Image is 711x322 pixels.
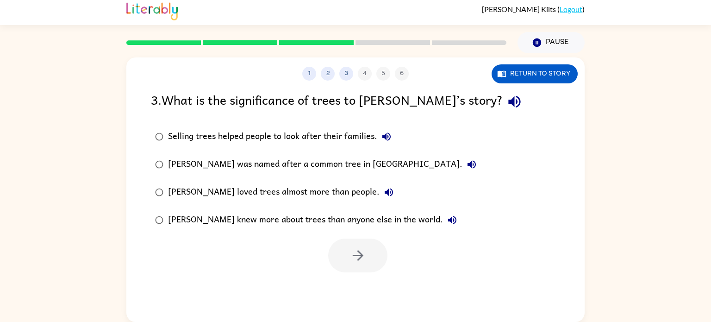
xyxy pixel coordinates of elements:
[380,183,398,202] button: [PERSON_NAME] loved trees almost more than people.
[321,67,335,81] button: 2
[168,211,462,229] div: [PERSON_NAME] knew more about trees than anyone else in the world.
[151,90,560,114] div: 3 . What is the significance of trees to [PERSON_NAME]’s story?
[518,32,585,53] button: Pause
[168,127,396,146] div: Selling trees helped people to look after their families.
[168,183,398,202] div: [PERSON_NAME] loved trees almost more than people.
[482,5,557,13] span: [PERSON_NAME] Kilts
[302,67,316,81] button: 1
[560,5,582,13] a: Logout
[443,211,462,229] button: [PERSON_NAME] knew more about trees than anyone else in the world.
[168,155,481,174] div: [PERSON_NAME] was named after a common tree in [GEOGRAPHIC_DATA].
[339,67,353,81] button: 3
[492,64,578,83] button: Return to story
[482,5,585,13] div: ( )
[462,155,481,174] button: [PERSON_NAME] was named after a common tree in [GEOGRAPHIC_DATA].
[377,127,396,146] button: Selling trees helped people to look after their families.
